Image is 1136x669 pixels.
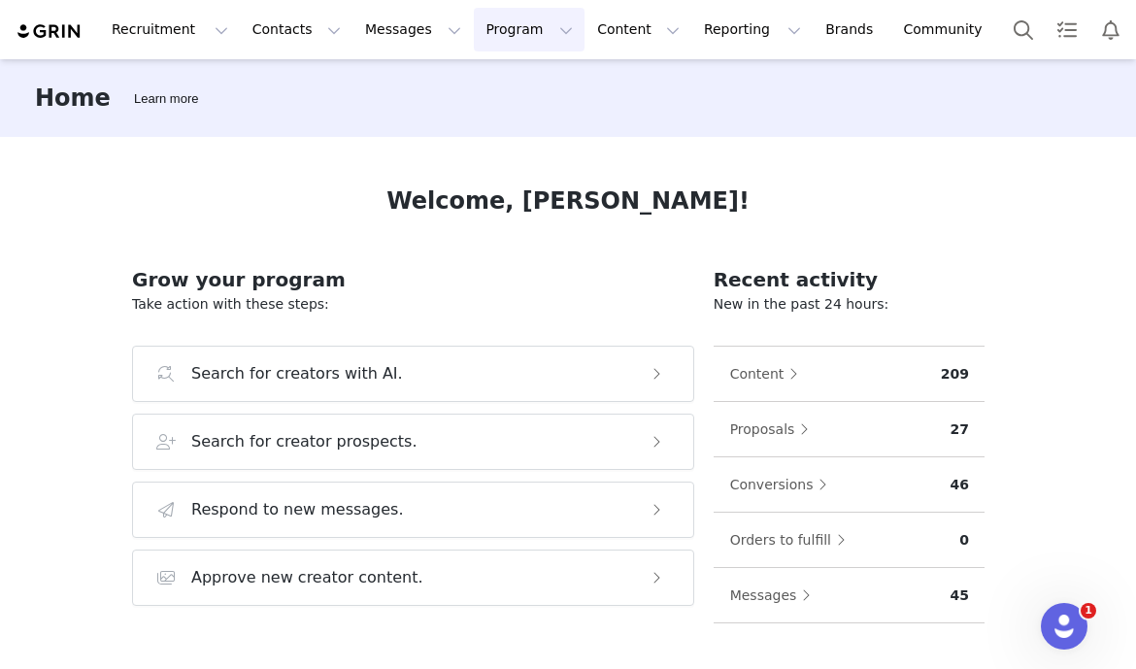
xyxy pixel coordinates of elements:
iframe: Intercom live chat [1041,603,1087,650]
button: Messages [729,580,821,611]
h3: Search for creators with AI. [191,362,403,385]
button: Proposals [729,414,819,445]
button: Contacts [241,8,352,51]
button: Content [585,8,691,51]
button: Program [474,8,585,51]
button: Notifications [1089,8,1132,51]
button: Conversions [729,469,838,500]
p: 0 [959,530,969,551]
p: 45 [951,585,969,606]
div: Tooltip anchor [130,89,202,109]
a: Brands [814,8,890,51]
button: Reporting [692,8,813,51]
button: Search [1002,8,1045,51]
h2: Grow your program [132,265,694,294]
img: grin logo [16,22,84,41]
p: 46 [951,475,969,495]
span: 1 [1081,603,1096,619]
p: New in the past 24 hours: [714,294,985,315]
button: Approve new creator content. [132,550,694,606]
button: Orders to fulfill [729,524,855,555]
p: 209 [941,364,969,385]
h3: Search for creator prospects. [191,430,418,453]
a: Tasks [1046,8,1088,51]
h1: Welcome, [PERSON_NAME]! [386,184,750,218]
h2: Recent activity [714,265,985,294]
p: 27 [951,419,969,440]
button: Content [729,358,809,389]
button: Respond to new messages. [132,482,694,538]
button: Recruitment [100,8,240,51]
button: Search for creators with AI. [132,346,694,402]
a: Community [892,8,1003,51]
h3: Respond to new messages. [191,498,404,521]
p: Take action with these steps: [132,294,694,315]
button: Messages [353,8,473,51]
h3: Approve new creator content. [191,566,423,589]
button: Search for creator prospects. [132,414,694,470]
h3: Home [35,81,111,116]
